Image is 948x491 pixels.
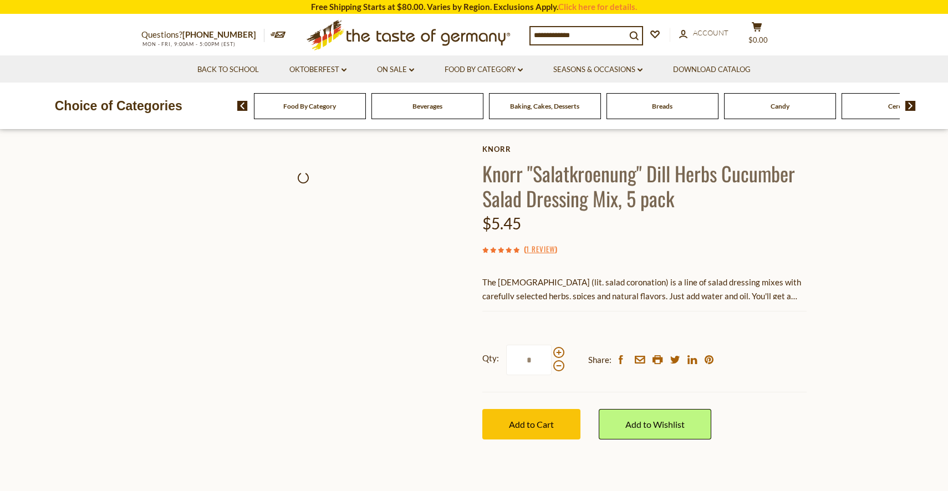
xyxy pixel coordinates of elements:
p: The [DEMOGRAPHIC_DATA] (lit. salad coronation) is a line of salad dressing mixes with carefully s... [482,275,807,303]
a: 1 Review [526,243,555,255]
span: Add to Cart [509,419,554,429]
a: [PHONE_NUMBER] [182,29,256,39]
a: Cereal [888,102,907,110]
a: Add to Wishlist [599,409,711,439]
h1: Knorr "Salatkroenung" Dill Herbs Cucumber Salad Dressing Mix, 5 pack [482,161,807,211]
a: Seasons & Occasions [553,64,643,76]
span: MON - FRI, 9:00AM - 5:00PM (EST) [141,41,236,47]
a: Oktoberfest [289,64,346,76]
span: $5.45 [482,214,521,233]
button: Add to Cart [482,409,580,439]
button: $0.00 [740,22,773,49]
span: Account [693,28,728,37]
a: Food By Category [283,102,336,110]
a: Account [679,27,728,39]
a: Click here for details. [558,2,637,12]
a: Knorr [482,145,807,154]
a: Download Catalog [673,64,751,76]
span: ( ) [524,243,557,254]
a: Breads [652,102,672,110]
input: Qty: [506,345,552,375]
strong: Qty: [482,351,499,365]
span: Share: [588,353,611,367]
a: Beverages [412,102,442,110]
a: Candy [771,102,789,110]
a: Baking, Cakes, Desserts [510,102,579,110]
img: next arrow [905,101,916,111]
a: On Sale [377,64,414,76]
span: $0.00 [748,35,768,44]
a: Food By Category [445,64,523,76]
p: Questions? [141,28,264,42]
a: Back to School [197,64,259,76]
img: previous arrow [237,101,248,111]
